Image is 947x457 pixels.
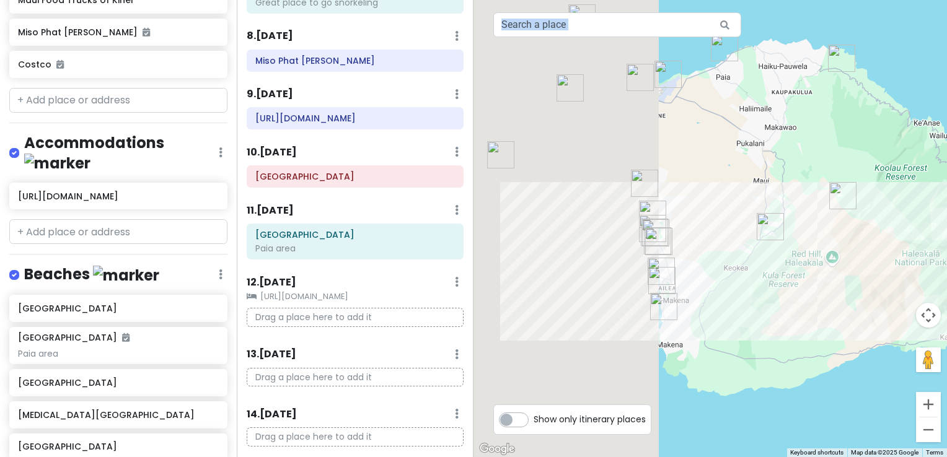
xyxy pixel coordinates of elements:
small: [URL][DOMAIN_NAME] [247,290,464,303]
input: Search a place [493,12,741,37]
h6: 10 . [DATE] [247,146,297,159]
h4: Accommodations [24,133,219,173]
button: Zoom out [916,417,941,442]
div: Kahului Airport [650,56,687,93]
h6: 12 . [DATE] [247,276,296,289]
h6: [URL][DOMAIN_NAME] [18,191,218,202]
i: Added to itinerary [122,333,130,342]
h4: Beaches [24,264,159,285]
h6: ʻĪao Valley State Monument [255,171,455,182]
button: Map camera controls [916,303,941,328]
h6: Costco [18,59,218,70]
h6: [MEDICAL_DATA][GEOGRAPHIC_DATA] [18,409,218,420]
div: Kihei Caffe [636,214,673,251]
div: Haleakalā National Park Summit District Entrance Station [824,177,861,214]
h6: 9 . [DATE] [247,88,293,101]
h6: https://gosurfmaui.com/ [255,113,455,124]
div: Wailea Beach [643,262,681,299]
div: South Maui Gardens [637,214,674,251]
h6: Miso Phat [PERSON_NAME] [18,27,218,38]
a: Terms (opens in new tab) [926,449,943,456]
h6: Kaulahao Beach [255,229,455,240]
h6: 8 . [DATE] [247,30,293,43]
div: Leoda's Kitchen and Pie Shop [482,136,519,173]
p: Drag a place here to add it [247,368,464,387]
input: + Add place or address [9,219,227,244]
img: marker [24,154,90,173]
h6: [GEOGRAPHIC_DATA] [18,332,130,343]
img: Google [477,441,518,457]
div: Paia area [255,243,455,254]
div: Ulua Beach [643,253,680,290]
div: Ululani's Hawaiian Shave Ice - Kihei [626,165,663,202]
div: Kaulahao Beach [706,29,743,66]
h6: 14 . [DATE] [247,408,297,421]
button: Drag Pegman onto the map to open Street View [916,347,941,372]
div: ʻĪao Valley State Monument [552,69,589,107]
h6: 13 . [DATE] [247,348,296,361]
a: Open this area in Google Maps (opens a new window) [477,441,518,457]
h6: Miso Phat Sushi Lahaina [255,55,455,66]
div: Paia area [18,348,218,359]
p: Drag a place here to add it [247,308,464,327]
p: Drag a place here to add it [247,427,464,446]
h6: 11 . [DATE] [247,204,294,217]
div: Twin Falls Maui [823,40,860,77]
div: South Maui Fish Company [634,210,671,247]
h6: [GEOGRAPHIC_DATA] [18,441,218,452]
input: + Add place or address [9,88,227,113]
div: Kamaole Beach Park I [639,222,676,259]
i: Added to itinerary [56,60,64,69]
h6: [GEOGRAPHIC_DATA] [18,303,218,314]
button: Keyboard shortcuts [790,448,843,457]
div: The Snorkel Store [640,223,677,260]
img: marker [93,266,159,285]
div: O'o Farm [752,208,789,245]
div: Maui Food Trucks of Kihei [634,196,671,233]
div: Makena Landing Park [645,288,682,325]
i: Added to itinerary [143,28,150,37]
h6: [GEOGRAPHIC_DATA] [18,377,218,388]
button: Zoom in [916,392,941,417]
span: Show only itinerary places [534,412,646,426]
div: Momona Bakery And Coffee Shop [622,59,659,96]
span: Map data ©2025 Google [851,449,918,456]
